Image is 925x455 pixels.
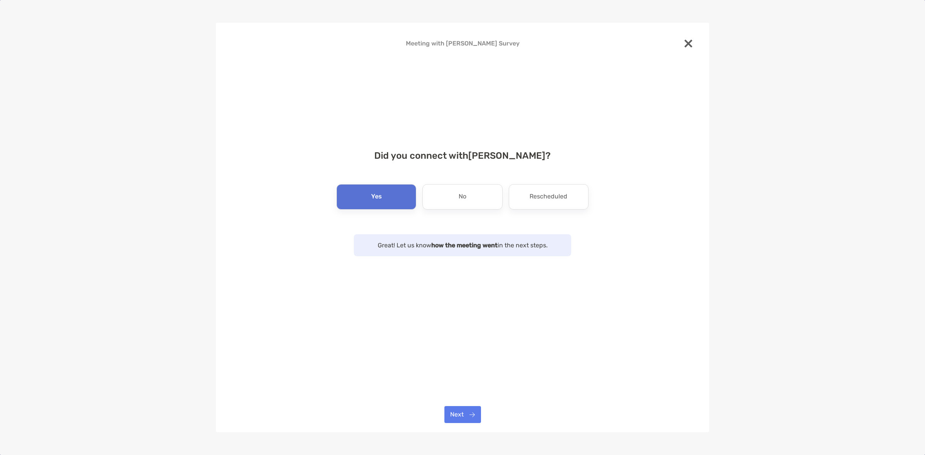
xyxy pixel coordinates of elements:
[684,40,692,47] img: close modal
[444,406,481,423] button: Next
[362,240,563,250] p: Great! Let us know in the next steps.
[431,242,498,249] strong: how the meeting went
[371,191,382,203] p: Yes
[530,191,567,203] p: Rescheduled
[228,40,697,47] h4: Meeting with [PERSON_NAME] Survey
[459,191,466,203] p: No
[228,150,697,161] h4: Did you connect with [PERSON_NAME] ?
